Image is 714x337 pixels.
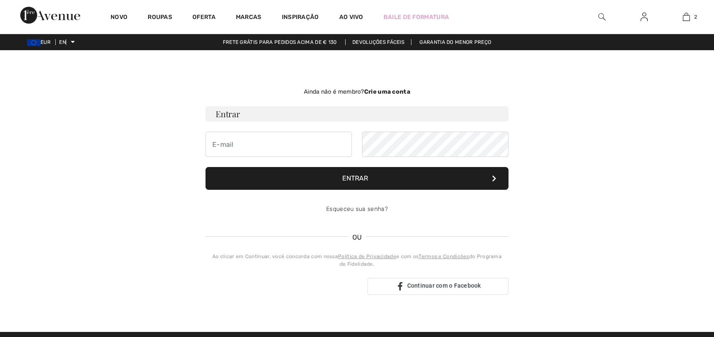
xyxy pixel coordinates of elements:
[216,108,240,119] font: Entrar
[384,13,449,22] a: Baile de formatura
[396,253,419,259] font: e com os
[223,39,337,45] font: Frete grátis para pedidos acima de € 130
[148,13,172,22] a: Roupas
[111,13,127,21] font: Novo
[368,278,508,295] a: Continuar com o Facebook
[641,12,648,22] img: Minhas informações
[236,13,262,21] font: Marcas
[413,39,498,45] a: Garantia do menor preço
[27,39,41,46] img: Euro
[683,12,690,22] img: Minha Bolsa
[407,282,481,289] font: Continuar com o Facebook
[665,12,707,22] a: 2
[352,233,362,241] font: OU
[345,39,411,45] a: Devoluções fáceis
[419,253,469,259] a: Termos e Condições
[111,13,127,22] a: Novo
[634,12,654,22] a: Entrar
[384,13,449,21] font: Baile de formatura
[148,13,172,21] font: Roupas
[694,14,697,20] font: 2
[206,132,352,157] input: E-mail
[326,205,388,213] a: Esqueceu sua senha?
[339,13,363,22] a: Ao vivo
[20,7,80,24] img: Avenida 1ère
[342,174,368,182] font: Entrar
[216,39,344,45] a: Frete grátis para pedidos acima de € 130
[352,39,404,45] font: Devoluções fáceis
[192,13,216,21] font: Oferta
[201,277,365,296] iframe: Botão "Fazer login com o Google"
[338,253,396,259] a: Política de Privacidade
[419,39,491,45] font: Garantia do menor preço
[206,167,508,190] button: Entrar
[59,39,66,45] font: EN
[304,88,364,95] font: Ainda não é membro?
[212,253,338,259] font: Ao clicar em Continuar, você concorda com nossa
[192,13,216,22] a: Oferta
[41,39,51,45] font: EUR
[339,13,363,21] font: Ao vivo
[282,13,319,21] font: Inspiração
[598,12,606,22] img: pesquisar no site
[236,13,262,22] a: Marcas
[364,88,410,95] font: Crie uma conta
